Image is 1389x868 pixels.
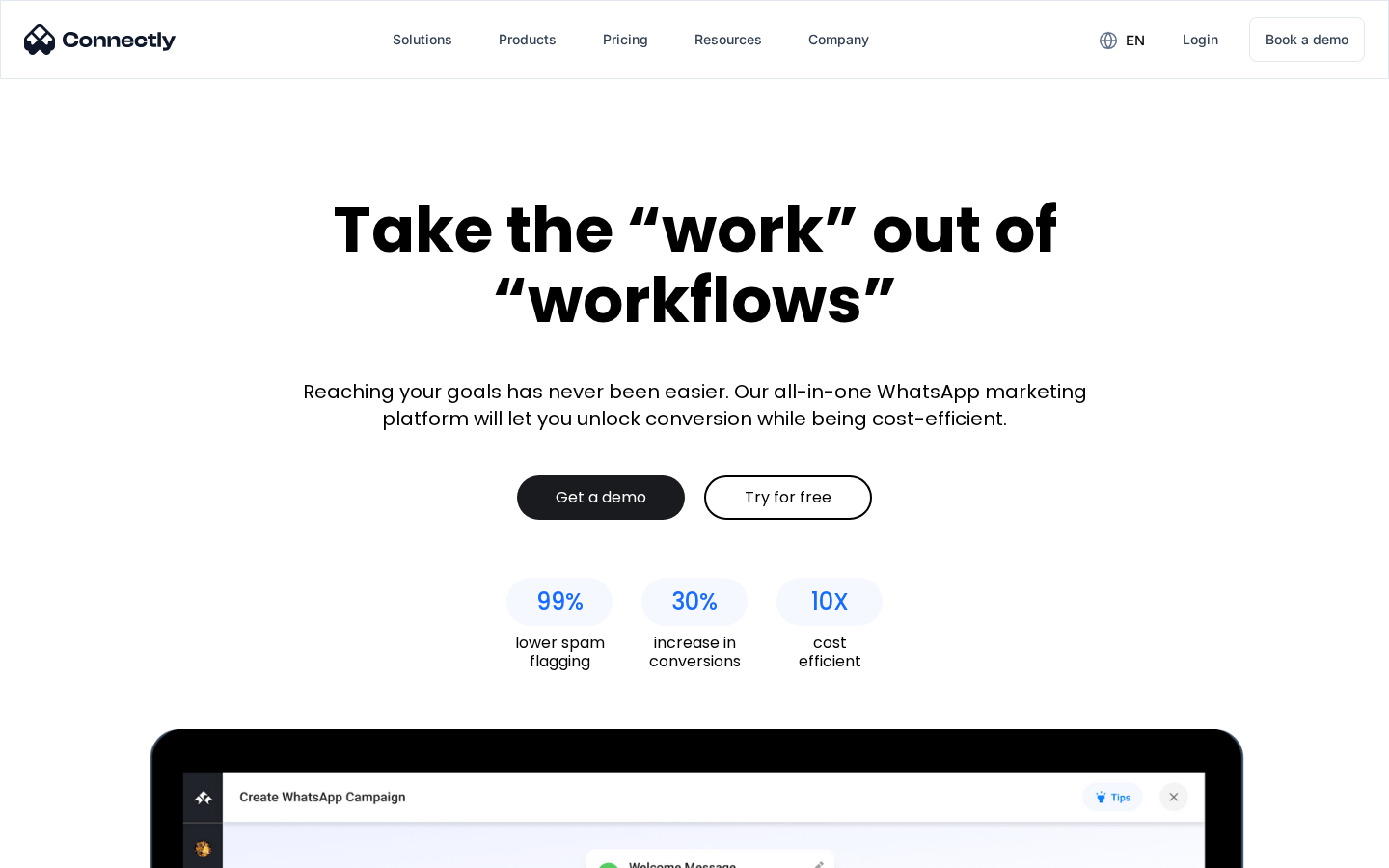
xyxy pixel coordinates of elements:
[671,588,718,615] div: 30%
[1167,16,1234,63] a: Login
[679,16,777,63] div: Resources
[260,195,1129,335] div: Take the “work” out of “workflows”
[393,26,452,53] div: Solutions
[808,26,869,53] div: Company
[483,16,572,63] div: Products
[1249,17,1365,62] a: Book a demo
[641,634,748,670] div: increase in conversions
[776,634,883,670] div: cost efficient
[39,834,116,861] ul: Language list
[499,26,557,53] div: Products
[506,634,613,670] div: lower spam flagging
[517,475,685,520] a: Get a demo
[1084,25,1159,54] div: en
[19,834,116,861] aside: Language selected: English
[704,475,872,520] a: Try for free
[811,588,849,615] div: 10X
[793,16,885,63] div: Company
[556,488,646,507] div: Get a demo
[289,378,1100,432] div: Reaching your goals has never been easier. Our all-in-one WhatsApp marketing platform will let yo...
[24,24,177,55] img: Connectly Logo
[745,488,831,507] div: Try for free
[603,26,648,53] div: Pricing
[1126,27,1145,54] div: en
[377,16,468,63] div: Solutions
[694,26,762,53] div: Resources
[536,588,584,615] div: 99%
[1183,26,1218,53] div: Login
[587,16,664,63] a: Pricing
